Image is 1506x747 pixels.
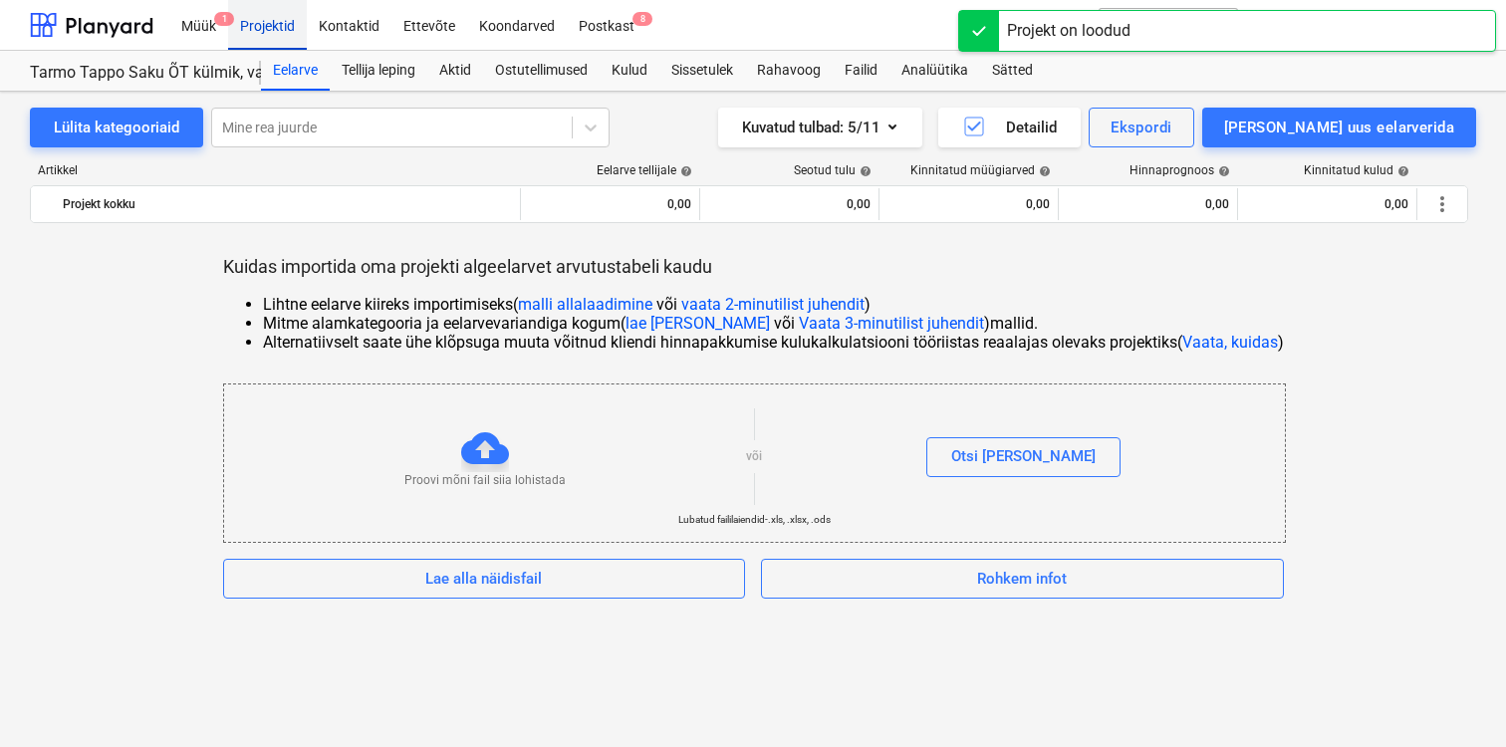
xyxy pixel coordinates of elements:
[263,295,1284,314] li: Lihtne eelarve kiireks importimiseks ( või )
[1393,165,1409,177] span: help
[632,12,652,26] span: 8
[659,51,745,91] a: Sissetulek
[600,51,659,91] a: Kulud
[951,443,1096,469] div: Otsi [PERSON_NAME]
[30,163,522,177] div: Artikkel
[980,51,1045,91] a: Sätted
[1067,188,1229,220] div: 0,00
[746,448,762,465] p: või
[1304,163,1409,177] div: Kinnitatud kulud
[977,566,1067,592] div: Rohkem infot
[742,115,898,140] div: Kuvatud tulbad : 5/11
[261,51,330,91] a: Eelarve
[30,63,237,84] div: Tarmo Tappo Saku ÕT külmik, vana utiliseerimine
[214,12,234,26] span: 1
[926,437,1121,477] button: Otsi [PERSON_NAME]
[263,333,1284,352] li: Alternatiivselt saate ühe klõpsuga muuta võitnud kliendi hinnapakkumise kulukalkulatsiooni töörii...
[761,559,1284,599] button: Rohkem infot
[1089,108,1193,147] button: Ekspordi
[745,51,833,91] a: Rahavoog
[708,188,871,220] div: 0,00
[404,472,566,489] p: Proovi mõni fail siia lohistada
[910,163,1051,177] div: Kinnitatud müügiarved
[938,108,1081,147] button: Detailid
[223,559,746,599] button: Lae alla näidisfail
[30,108,203,147] button: Lülita kategooriaid
[1202,108,1476,147] button: [PERSON_NAME] uus eelarverida
[718,108,922,147] button: Kuvatud tulbad:5/11
[330,51,427,91] a: Tellija leping
[597,163,692,177] div: Eelarve tellijale
[427,51,483,91] a: Aktid
[63,188,512,220] div: Projekt kokku
[856,165,872,177] span: help
[483,51,600,91] a: Ostutellimused
[1214,165,1230,177] span: help
[887,188,1050,220] div: 0,00
[54,115,179,140] div: Lülita kategooriaid
[962,115,1057,140] div: Detailid
[1035,165,1051,177] span: help
[1430,192,1454,216] span: Rohkem tegevusi
[799,314,984,333] a: Vaata 3-minutilist juhendit
[681,295,865,314] a: vaata 2-minutilist juhendit
[518,295,652,314] a: malli allalaadimine
[678,513,831,526] p: Lubatud faililaiendid - .xls, .xlsx, .ods
[1129,163,1230,177] div: Hinnaprognoos
[889,51,980,91] a: Analüütika
[263,314,1284,333] li: Mitme alamkategooria ja eelarvevariandiga kogum ( või ) mallid.
[1246,188,1408,220] div: 0,00
[626,314,770,333] a: lae [PERSON_NAME]
[1111,115,1171,140] div: Ekspordi
[833,51,889,91] a: Failid
[223,255,1284,279] p: Kuidas importida oma projekti algeelarvet arvutustabeli kaudu
[1182,333,1278,352] a: Vaata, kuidas
[425,566,542,592] div: Lae alla näidisfail
[529,188,691,220] div: 0,00
[1007,19,1130,43] div: Projekt on loodud
[794,163,872,177] div: Seotud tulu
[223,383,1286,543] div: Proovi mõni fail siia lohistadavõiOtsi [PERSON_NAME]Lubatud faililaiendid-.xls, .xlsx, .ods
[1224,115,1454,140] div: [PERSON_NAME] uus eelarverida
[676,165,692,177] span: help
